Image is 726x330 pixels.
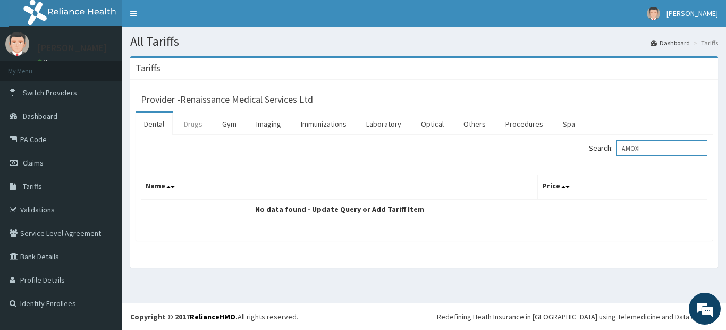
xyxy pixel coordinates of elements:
[497,113,552,135] a: Procedures
[616,140,707,156] input: Search:
[136,113,173,135] a: Dental
[412,113,452,135] a: Optical
[437,311,718,322] div: Redefining Heath Insurance in [GEOGRAPHIC_DATA] using Telemedicine and Data Science!
[666,9,718,18] span: [PERSON_NAME]
[175,113,211,135] a: Drugs
[141,175,538,200] th: Name
[20,53,43,80] img: d_794563401_company_1708531726252_794563401
[190,312,235,321] a: RelianceHMO
[214,113,245,135] a: Gym
[141,199,538,219] td: No data found - Update Query or Add Tariff Item
[5,218,202,255] textarea: Type your message and hit 'Enter'
[130,35,718,48] h1: All Tariffs
[358,113,410,135] a: Laboratory
[62,98,147,205] span: We're online!
[589,140,707,156] label: Search:
[130,312,238,321] strong: Copyright © 2017 .
[554,113,584,135] a: Spa
[23,111,57,121] span: Dashboard
[5,32,29,56] img: User Image
[537,175,707,200] th: Price
[23,181,42,191] span: Tariffs
[136,63,161,73] h3: Tariffs
[23,88,77,97] span: Switch Providers
[455,113,494,135] a: Others
[248,113,290,135] a: Imaging
[647,7,660,20] img: User Image
[292,113,355,135] a: Immunizations
[174,5,200,31] div: Minimize live chat window
[691,38,718,47] li: Tariffs
[651,38,690,47] a: Dashboard
[141,95,313,104] h3: Provider - Renaissance Medical Services Ltd
[122,303,726,330] footer: All rights reserved.
[23,158,44,168] span: Claims
[37,58,63,65] a: Online
[37,43,107,53] p: [PERSON_NAME]
[55,60,179,73] div: Chat with us now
